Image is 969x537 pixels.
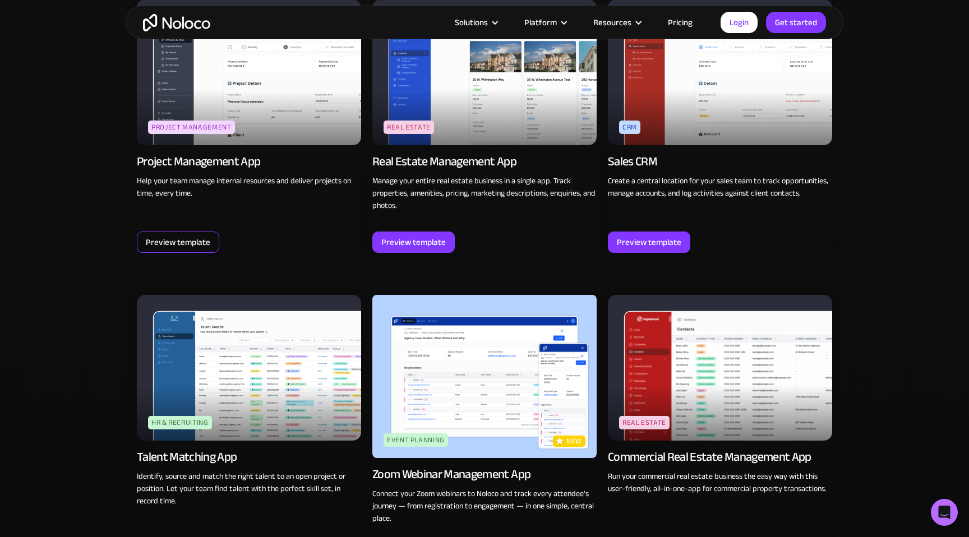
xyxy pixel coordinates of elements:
a: home [143,14,210,31]
div: Zoom Webinar Management App [372,466,530,482]
div: Real Estate Management App [372,154,516,169]
div: Commercial Real Estate Management App [608,449,811,465]
p: Run your commercial real estate business the easy way with this user-friendly, all-in-one-app for... [608,470,832,495]
div: Platform [510,15,579,30]
a: Pricing [654,15,707,30]
div: Solutions [455,15,488,30]
div: Platform [524,15,557,30]
div: Event Planning [384,433,448,447]
div: CRM [619,121,640,134]
div: HR & Recruiting [148,416,212,429]
div: Sales CRM [608,154,657,169]
p: Connect your Zoom webinars to Noloco and track every attendee's journey — from registration to en... [372,488,597,525]
div: Real Estate [619,416,670,429]
a: Login [721,12,758,33]
div: Preview template [617,235,681,249]
div: Open Intercom Messenger [931,499,958,526]
p: Manage your entire real estate business in a single app. Track properties, amenities, pricing, ma... [372,175,597,212]
p: Create a central location for your sales team to track opportunities, manage accounts, and log ac... [608,175,832,200]
div: Resources [593,15,631,30]
div: Talent Matching App [137,449,237,465]
div: Project Management App [137,154,260,169]
div: Preview template [381,235,446,249]
p: Help your team manage internal resources and deliver projects on time, every time. [137,175,361,200]
p: new [566,436,582,447]
a: Get started [766,12,826,33]
div: Solutions [441,15,510,30]
div: Project Management [148,121,235,134]
p: Identify, source and match the right talent to an open project or position. Let your team find ta... [137,470,361,507]
div: Real Estate [384,121,434,134]
div: Preview template [146,235,210,249]
div: Resources [579,15,654,30]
